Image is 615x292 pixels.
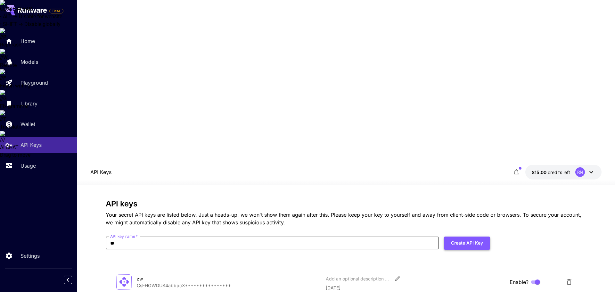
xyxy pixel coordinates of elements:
[106,211,586,226] p: Your secret API keys are listed below. Just a heads-up, we won't show them again after this. Plea...
[532,169,570,176] div: $15.00
[444,237,490,250] button: Create API Key
[326,284,504,291] p: [DATE]
[64,276,72,284] button: Collapse sidebar
[525,165,602,179] button: $15.00RN
[20,252,40,260] p: Settings
[532,170,548,175] span: $15.00
[563,276,576,288] button: Delete API Key
[326,275,390,282] div: Add an optional description or comment
[106,199,586,208] h3: API keys
[575,167,585,177] div: RN
[110,234,138,239] label: API key name
[90,168,111,176] nav: breadcrumb
[20,162,36,170] p: Usage
[69,274,77,286] div: Collapse sidebar
[392,273,403,284] button: Edit
[548,170,570,175] span: credits left
[510,278,529,286] span: Enable?
[90,168,111,176] a: API Keys
[137,275,201,282] div: zw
